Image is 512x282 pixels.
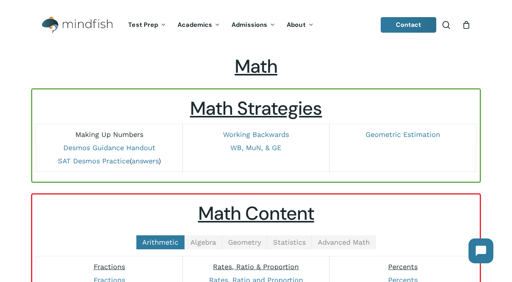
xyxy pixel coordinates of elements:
[267,235,312,249] a: Statistics
[190,96,322,121] u: Math Strategies
[58,157,130,165] a: SAT Desmos Practice
[312,235,376,249] a: Advanced Math
[178,21,212,29] span: Academics
[235,54,277,79] span: Math
[318,238,370,246] span: Advanced Math
[226,22,281,28] a: Admissions
[31,11,481,40] header: Main Menu
[185,235,222,249] a: Algebra
[198,201,314,226] u: Math Content
[232,21,267,29] span: Admissions
[222,235,267,249] a: Geometry
[461,231,501,271] iframe: Chatbot
[122,11,319,40] nav: Main Menu
[228,238,261,246] span: Geometry
[381,17,437,33] a: Contact
[366,130,440,138] a: Geometric Estimation
[287,21,306,29] span: About
[122,22,172,28] a: Test Prep
[75,130,143,138] a: Making Up Numbers
[40,156,178,166] p: ( )
[136,235,185,249] a: Arithmetic
[142,238,178,246] span: Arithmetic
[388,263,418,271] span: Percents
[132,157,158,165] a: answers
[94,263,125,271] span: Fractions
[396,21,421,29] span: Contact
[230,144,281,152] a: WB, MuN, & GE
[190,238,216,246] span: Algebra
[172,22,226,28] a: Academics
[281,22,319,28] a: About
[213,263,299,271] span: Rates, Ratio & Proportion
[223,130,289,138] a: Working Backwards
[63,144,155,152] a: Desmos Guidance Handout
[273,238,306,246] span: Statistics
[128,21,158,29] span: Test Prep
[462,21,470,29] a: Cart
